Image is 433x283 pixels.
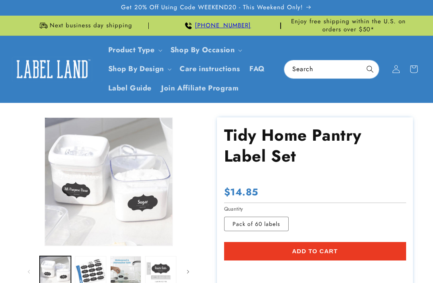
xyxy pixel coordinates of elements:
div: Announcement [152,16,281,35]
a: FAQ [245,59,270,78]
span: Label Guide [108,84,152,93]
span: Get 20% Off Using Code WEEKEND20 - This Weekend Only! [121,4,303,12]
span: Add to cart [292,248,338,255]
legend: Quantity [224,205,244,213]
a: Care instructions [175,59,245,78]
span: Shop By Occasion [170,45,235,55]
span: Next business day shipping [50,22,132,30]
div: Announcement [284,16,413,35]
button: Search [361,60,379,78]
div: Announcement [20,16,149,35]
a: Join Affiliate Program [156,79,243,98]
summary: Shop By Occasion [166,41,246,59]
a: Shop By Design [108,64,164,74]
a: [PHONE_NUMBER] [195,21,251,30]
summary: Shop By Design [103,59,175,78]
h1: Tidy Home Pantry Label Set [224,125,406,166]
span: Enjoy free shipping within the U.S. on orders over $50* [284,18,413,33]
a: Product Type [108,45,155,55]
label: Pack of 60 labels [224,217,289,231]
span: FAQ [249,64,265,74]
span: $14.85 [224,186,259,198]
span: Join Affiliate Program [161,84,239,93]
a: Label Land [9,53,95,84]
summary: Product Type [103,41,166,59]
button: Slide left [20,263,38,281]
button: Add to cart [224,242,406,260]
a: Label Guide [103,79,157,98]
img: Label Land [12,57,92,82]
span: Care instructions [180,64,240,74]
button: Slide right [179,263,197,281]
